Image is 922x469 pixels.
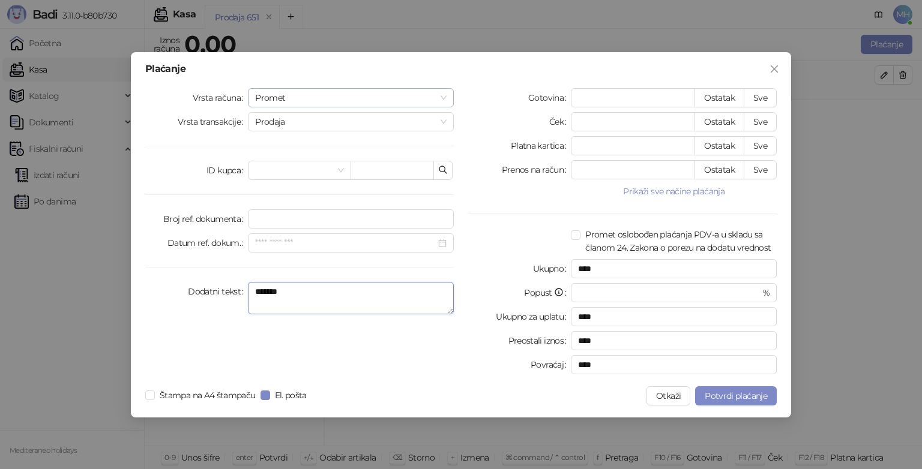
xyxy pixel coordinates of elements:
[580,228,777,254] span: Promet oslobođen plaćanja PDV-a u skladu sa članom 24. Zakona o porezu na dodatu vrednost
[744,88,777,107] button: Sve
[248,209,454,229] input: Broj ref. dokumenta
[248,282,454,314] textarea: Dodatni tekst
[770,64,779,74] span: close
[695,160,744,179] button: Ostatak
[571,184,777,199] button: Prikaži sve načine plaćanja
[193,88,249,107] label: Vrsta računa
[167,233,249,252] label: Datum ref. dokum.
[695,386,777,405] button: Potvrdi plaćanje
[270,389,312,402] span: El. pošta
[705,390,767,401] span: Potvrdi plaćanje
[765,59,784,79] button: Close
[178,112,249,131] label: Vrsta transakcije
[206,161,248,180] label: ID kupca
[531,355,571,374] label: Povraćaj
[695,88,744,107] button: Ostatak
[155,389,261,402] span: Štampa na A4 štampaču
[255,113,447,131] span: Prodaja
[524,283,571,302] label: Popust
[744,112,777,131] button: Sve
[508,331,571,350] label: Preostali iznos
[765,64,784,74] span: Zatvori
[511,136,571,155] label: Platna kartica
[528,88,571,107] label: Gotovina
[496,307,571,326] label: Ukupno za uplatu
[646,386,690,405] button: Otkaži
[255,236,436,249] input: Datum ref. dokum.
[255,89,447,107] span: Promet
[695,136,744,155] button: Ostatak
[188,282,248,301] label: Dodatni tekst
[145,64,777,74] div: Plaćanje
[502,160,571,179] label: Prenos na račun
[163,209,248,229] label: Broj ref. dokumenta
[744,136,777,155] button: Sve
[549,112,571,131] label: Ček
[695,112,744,131] button: Ostatak
[744,160,777,179] button: Sve
[533,259,571,278] label: Ukupno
